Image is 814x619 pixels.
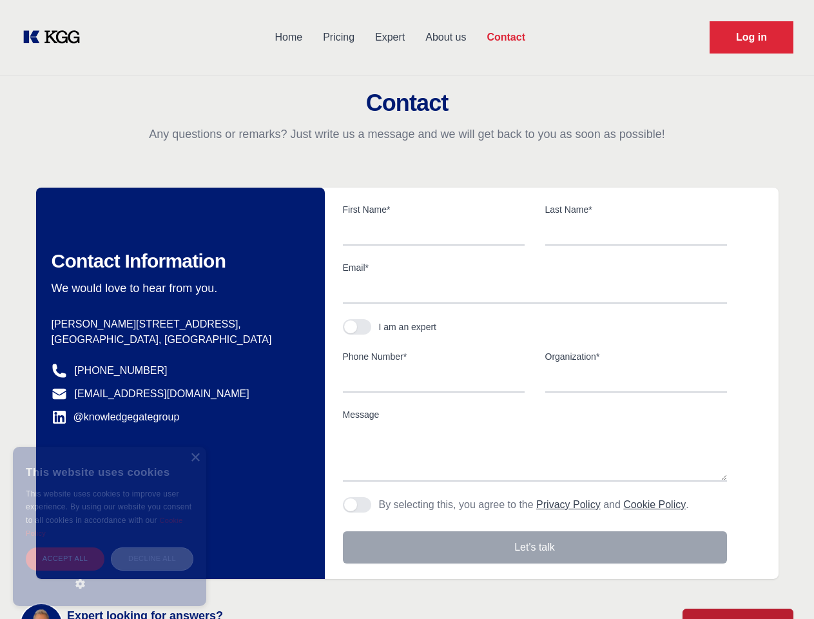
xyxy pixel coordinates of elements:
label: Message [343,408,727,421]
a: About us [415,21,476,54]
label: First Name* [343,203,525,216]
h2: Contact [15,90,799,116]
a: Privacy Policy [536,499,601,510]
a: Request Demo [710,21,793,54]
div: Accept all [26,547,104,570]
button: Let's talk [343,531,727,564]
div: I am an expert [379,320,437,333]
div: Close [190,453,200,463]
a: Expert [365,21,415,54]
a: Contact [476,21,536,54]
a: Cookie Policy [26,516,183,537]
label: Last Name* [545,203,727,216]
a: [PHONE_NUMBER] [75,363,168,378]
span: This website uses cookies to improve user experience. By using our website you consent to all coo... [26,489,191,525]
label: Organization* [545,350,727,363]
label: Phone Number* [343,350,525,363]
p: [GEOGRAPHIC_DATA], [GEOGRAPHIC_DATA] [52,332,304,348]
a: Pricing [313,21,365,54]
iframe: Chat Widget [750,557,814,619]
p: By selecting this, you agree to the and . [379,497,689,513]
a: Cookie Policy [623,499,686,510]
p: [PERSON_NAME][STREET_ADDRESS], [52,317,304,332]
a: @knowledgegategroup [52,409,180,425]
p: We would love to hear from you. [52,280,304,296]
div: Decline all [111,547,193,570]
label: Email* [343,261,727,274]
div: This website uses cookies [26,457,193,487]
h2: Contact Information [52,250,304,273]
a: [EMAIL_ADDRESS][DOMAIN_NAME] [75,386,249,402]
p: Any questions or remarks? Just write us a message and we will get back to you as soon as possible! [15,126,799,142]
a: Home [264,21,313,54]
a: KOL Knowledge Platform: Talk to Key External Experts (KEE) [21,27,90,48]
